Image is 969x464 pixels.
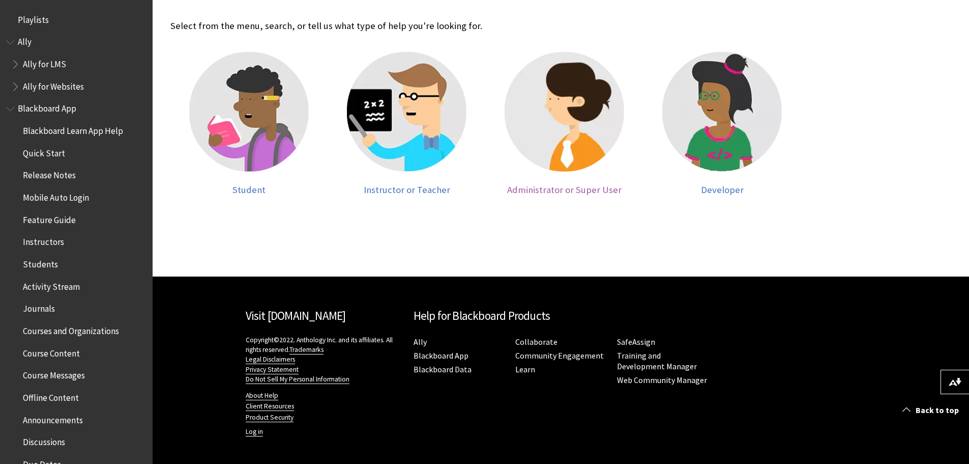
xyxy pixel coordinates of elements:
a: Client Resources [246,402,294,411]
span: Developer [701,184,744,196]
img: Administrator [505,52,624,172]
a: SafeAssign [617,337,655,347]
a: About Help [246,391,278,400]
span: Administrator or Super User [507,184,622,196]
span: Activity Stream [23,278,80,292]
a: Collaborate [515,337,557,347]
img: Student [189,52,309,172]
span: Mobile Auto Login [23,189,89,203]
a: Log in [246,427,263,436]
span: Quick Start [23,145,65,158]
span: Ally for LMS [23,56,66,69]
span: Offline Content [23,389,79,403]
span: Courses and Organizations [23,322,119,336]
h2: Help for Blackboard Products [414,307,709,325]
span: Feature Guide [23,211,76,225]
a: Trademarks [289,345,324,354]
a: Web Community Manager [617,375,707,386]
a: Developer [654,52,791,195]
a: Legal Disclaimers [246,355,295,364]
a: Instructor Instructor or Teacher [338,52,476,195]
span: Students [23,256,58,269]
a: Community Engagement [515,350,604,361]
a: Privacy Statement [246,365,299,374]
a: Do Not Sell My Personal Information [246,375,349,384]
nav: Book outline for Playlists [6,11,146,29]
span: Ally for Websites [23,78,84,92]
span: Discussions [23,433,65,447]
a: Ally [414,337,427,347]
span: Ally [18,34,32,47]
nav: Book outline for Anthology Ally Help [6,34,146,95]
a: Administrator Administrator or Super User [496,52,633,195]
a: Visit [DOMAIN_NAME] [246,308,346,323]
a: Learn [515,364,535,375]
span: Course Content [23,345,80,359]
a: Blackboard Data [414,364,472,375]
p: Copyright©2022. Anthology Inc. and its affiliates. All rights reserved. [246,335,403,384]
span: Release Notes [23,167,76,181]
p: Select from the menu, search, or tell us what type of help you're looking for. [170,19,801,33]
span: Course Messages [23,367,85,381]
span: Student [232,184,266,196]
span: Blackboard Learn App Help [23,122,123,136]
a: Back to top [895,401,969,420]
span: Instructor or Teacher [364,184,450,196]
span: Announcements [23,412,83,425]
span: Blackboard App [18,100,76,114]
span: Playlists [18,11,49,25]
a: Product Security [246,413,293,422]
a: Training and Development Manager [617,350,697,372]
span: Instructors [23,234,64,248]
a: Student Student [181,52,318,195]
img: Instructor [347,52,466,172]
a: Blackboard App [414,350,468,361]
span: Journals [23,301,55,314]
